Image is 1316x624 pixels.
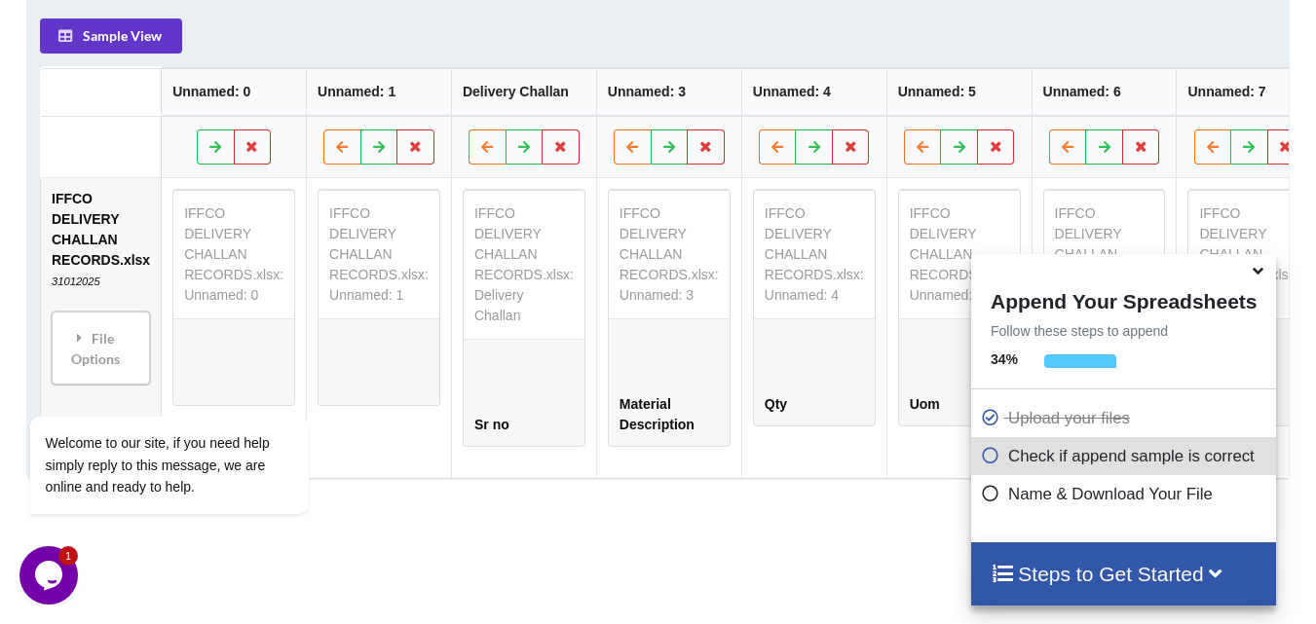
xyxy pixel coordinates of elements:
td: IFFCO DELIVERY CHALLAN RECORDS.xlsx [41,178,161,478]
iframe: chat widget [19,240,370,536]
button: Sample View [40,18,182,54]
p: Name & Download Your File [981,482,1271,506]
h4: Steps to Get Started [991,562,1257,586]
td: Qty [754,384,875,425]
th: Unnamed: 1 [306,68,451,116]
th: Delivery Challan [451,68,596,116]
iframe: chat widget [19,546,82,605]
b: 34 % [991,351,1018,367]
h4: Append Your Spreadsheets [971,284,1276,313]
p: Follow these steps to append [971,321,1276,341]
th: Unnamed: 5 [886,68,1032,116]
td: Uom [899,384,1020,425]
th: Unnamed: 6 [1032,68,1177,116]
th: Unnamed: 4 [741,68,886,116]
th: Unnamed: 3 [596,68,741,116]
p: Upload your files [981,406,1271,430]
th: Unnamed: 0 [161,68,306,116]
td: Material Description [609,384,730,446]
p: Check if append sample is correct [981,444,1271,468]
td: Sr no [464,404,584,446]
